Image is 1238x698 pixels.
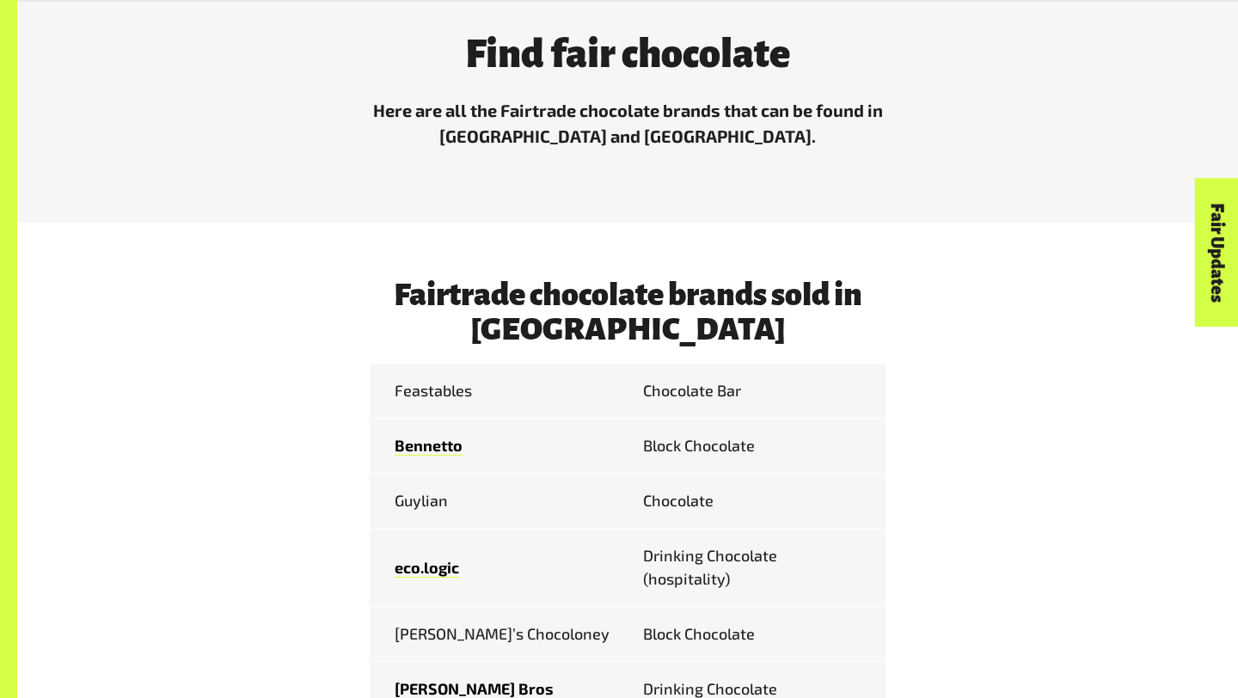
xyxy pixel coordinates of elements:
td: Feastables [370,364,628,419]
h3: Find fair chocolate [370,33,886,76]
td: Chocolate [628,474,886,529]
h3: Fairtrade chocolate brands sold in [GEOGRAPHIC_DATA] [370,278,886,346]
td: Guylian [370,474,628,529]
p: Here are all the Fairtrade chocolate brands that can be found in [GEOGRAPHIC_DATA] and [GEOGRAPHI... [370,97,886,149]
a: Bennetto [395,436,463,456]
a: eco.logic [395,558,459,578]
td: [PERSON_NAME]’s Chocoloney [370,607,628,662]
td: Chocolate Bar [628,364,886,419]
td: Block Chocolate [628,607,886,662]
td: Drinking Chocolate (hospitality) [628,529,886,607]
td: Block Chocolate [628,419,886,474]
